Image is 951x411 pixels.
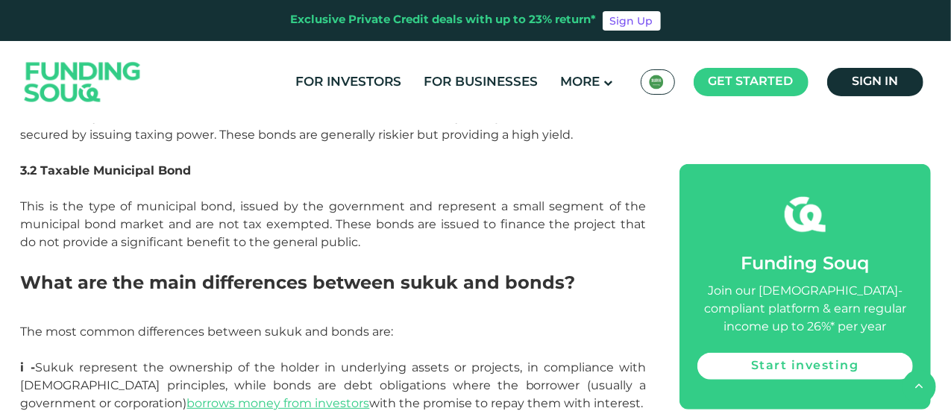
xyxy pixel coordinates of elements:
strong: i - [21,360,35,374]
span: Funding Souq [741,256,869,273]
div: Join our [DEMOGRAPHIC_DATA]-compliant platform & earn regular income up to 26%* per year [697,283,912,336]
img: fsicon [785,194,826,235]
a: For Investors [292,70,406,95]
span: Sign in [852,76,898,87]
span: Get started [709,76,794,87]
a: For Businesses [421,70,542,95]
button: back [903,370,936,404]
span: The most common differences between sukuk and bonds are: [21,324,394,339]
span: This is the type of municipal bond (also known as GO bonds), issued by the government entities an... [21,110,647,142]
img: SA Flag [649,75,664,90]
span: 3.2 Taxable Municipal Bond [21,163,192,178]
span: Sukuk represent the ownership of the holder in underlying assets or projects, in compliance with ... [21,360,647,410]
a: Start investing [697,353,912,380]
a: borrows money from investors [187,396,370,410]
div: Exclusive Private Credit deals with up to 23% return* [291,12,597,29]
a: Sign Up [603,11,661,31]
a: Sign in [827,68,923,96]
span: This is the type of municipal bond, issued by the government and represent a small segment of the... [21,199,647,249]
img: Logo [10,45,156,120]
span: More [561,76,600,89]
span: What are the main differences between sukuk and bonds? [21,272,576,293]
